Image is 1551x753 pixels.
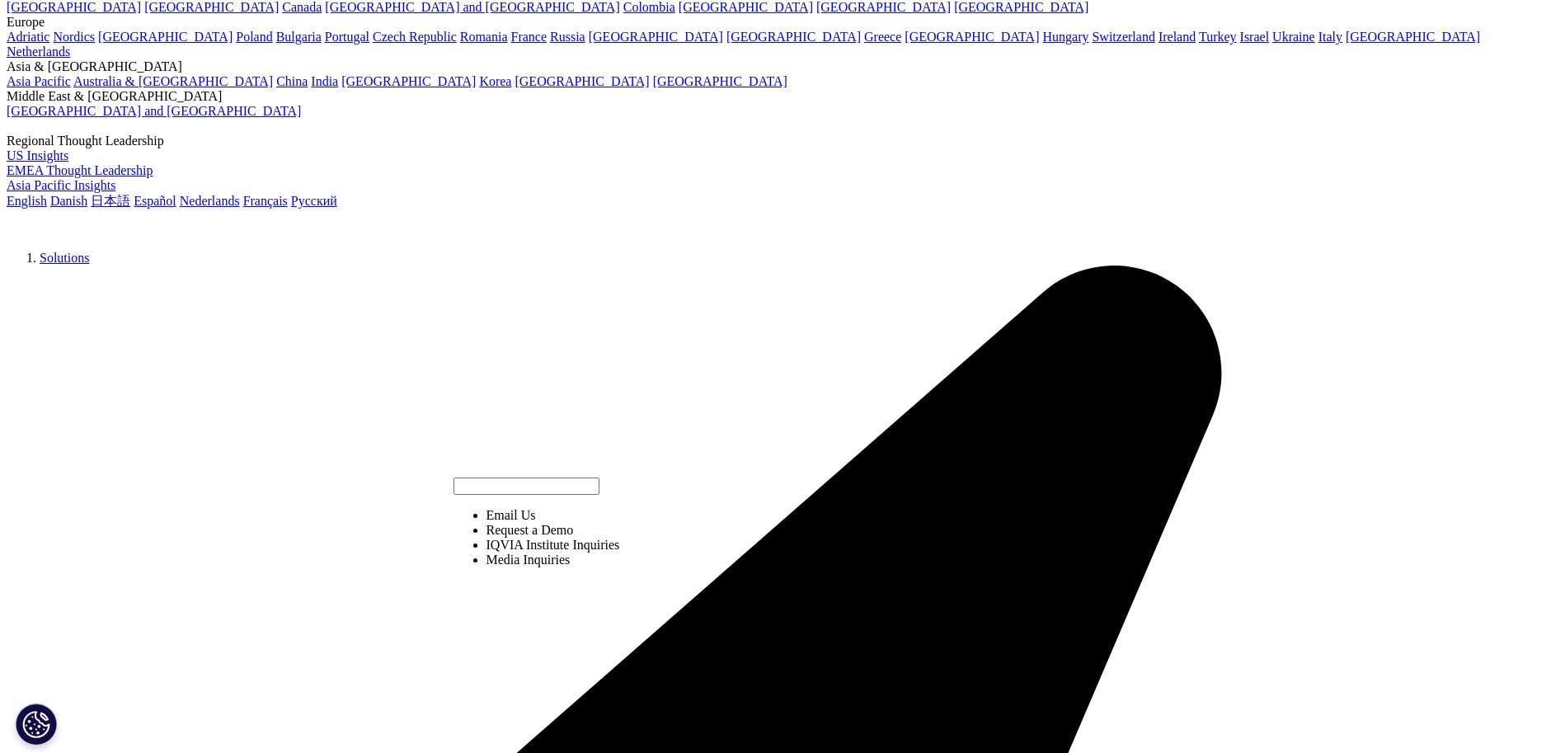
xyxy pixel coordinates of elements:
[7,15,1544,30] div: Europe
[511,30,548,44] a: France
[276,30,322,44] a: Bulgaria
[460,30,508,44] a: Romania
[134,194,176,208] a: Español
[40,251,89,265] a: Solutions
[243,194,288,208] a: Français
[291,194,337,208] a: Русский
[7,30,49,44] a: Adriatic
[653,74,787,88] a: [GEOGRAPHIC_DATA]
[7,194,47,208] a: English
[311,74,338,88] a: India
[7,74,71,88] a: Asia Pacific
[7,59,1544,74] div: Asia & [GEOGRAPHIC_DATA]
[589,30,723,44] a: [GEOGRAPHIC_DATA]
[1240,30,1270,44] a: Israel
[1318,30,1342,44] a: Italy
[7,104,301,118] a: [GEOGRAPHIC_DATA] and [GEOGRAPHIC_DATA]
[341,74,476,88] a: [GEOGRAPHIC_DATA]
[479,74,511,88] a: Korea
[1272,30,1315,44] a: Ukraine
[180,194,240,208] a: Nederlands
[7,178,115,192] a: Asia Pacific Insights
[515,74,649,88] a: [GEOGRAPHIC_DATA]
[7,89,1544,104] div: Middle East & [GEOGRAPHIC_DATA]
[486,508,620,523] li: Email Us
[1199,30,1237,44] a: Turkey
[236,30,272,44] a: Poland
[7,134,1544,148] div: Regional Thought Leadership
[864,30,901,44] a: Greece
[16,704,57,745] button: Cookie-Einstellungen
[1346,30,1480,44] a: [GEOGRAPHIC_DATA]
[550,30,585,44] a: Russia
[276,74,308,88] a: China
[726,30,861,44] a: [GEOGRAPHIC_DATA]
[73,74,273,88] a: Australia & [GEOGRAPHIC_DATA]
[1092,30,1154,44] a: Switzerland
[486,538,620,553] li: IQVIA Institute Inquiries
[7,148,68,162] a: US Insights
[1159,30,1196,44] a: Ireland
[486,553,620,567] li: Media Inquiries
[325,30,369,44] a: Portugal
[98,30,233,44] a: [GEOGRAPHIC_DATA]
[91,194,130,208] a: 日本語
[53,30,95,44] a: Nordics
[7,210,139,234] img: IQVIA Healthcare Information Technology and Pharma Clinical Research Company
[486,523,620,538] li: Request a Demo
[7,45,70,59] a: Netherlands
[905,30,1039,44] a: [GEOGRAPHIC_DATA]
[7,163,153,177] a: EMEA Thought Leadership
[50,194,87,208] a: Danish
[373,30,457,44] a: Czech Republic
[1042,30,1088,44] a: Hungary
